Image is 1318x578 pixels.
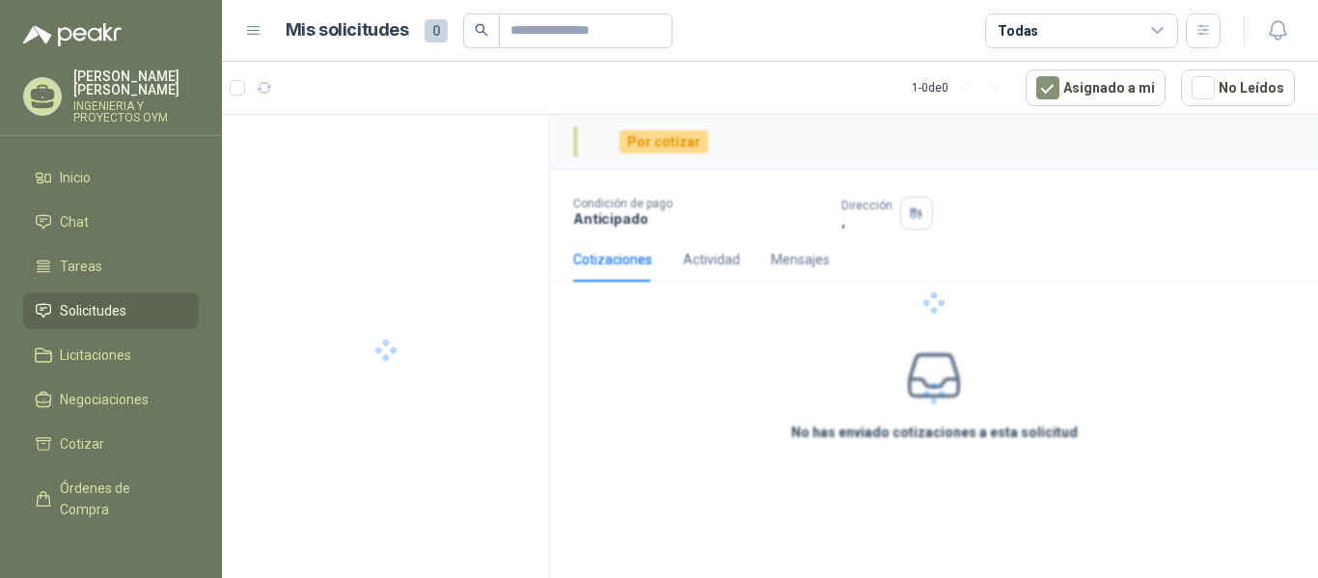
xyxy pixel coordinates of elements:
p: [PERSON_NAME] [PERSON_NAME] [73,69,199,96]
span: Tareas [60,256,102,277]
span: Órdenes de Compra [60,478,180,520]
span: Inicio [60,167,91,188]
a: Órdenes de Compra [23,470,199,528]
button: Asignado a mi [1026,69,1166,106]
a: Inicio [23,159,199,196]
span: 0 [425,19,448,42]
div: Todas [998,20,1038,41]
span: Chat [60,211,89,233]
a: Cotizar [23,426,199,462]
span: Licitaciones [60,344,131,366]
span: Negociaciones [60,389,149,410]
a: Licitaciones [23,337,199,373]
span: Solicitudes [60,300,126,321]
img: Logo peakr [23,23,122,46]
span: search [475,23,488,37]
span: Cotizar [60,433,104,454]
a: Chat [23,204,199,240]
div: 1 - 0 de 0 [912,72,1010,103]
h1: Mis solicitudes [286,16,409,44]
a: Tareas [23,248,199,285]
p: INGENIERIA Y PROYECTOS OYM [73,100,199,124]
a: Solicitudes [23,292,199,329]
button: No Leídos [1181,69,1295,106]
a: Negociaciones [23,381,199,418]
